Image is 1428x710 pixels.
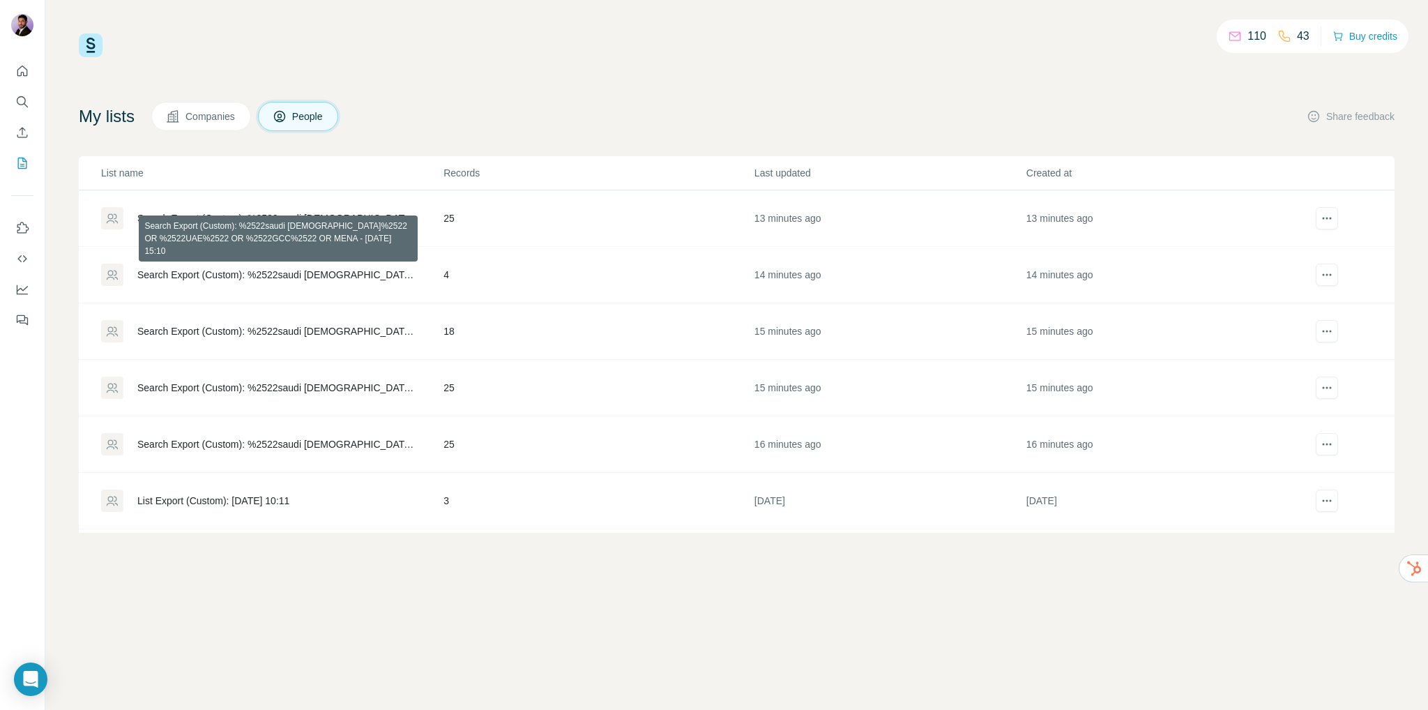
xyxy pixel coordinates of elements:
button: actions [1316,320,1338,342]
img: Avatar [11,14,33,36]
button: actions [1316,207,1338,229]
p: 110 [1247,28,1266,45]
td: 13 minutes ago [1026,190,1298,247]
td: 15 minutes ago [754,360,1026,416]
div: Search Export (Custom): %2522saudi [DEMOGRAPHIC_DATA]%2522 OR %2522UAE%2522 OR %2522GCC%2522 OR M... [137,324,420,338]
td: 16 minutes ago [754,416,1026,473]
td: 13 minutes ago [754,190,1026,247]
button: Buy credits [1332,27,1397,46]
td: 15 minutes ago [1026,303,1298,360]
td: 3 [443,473,754,529]
button: Search [11,89,33,114]
td: [DATE] [1026,473,1298,529]
button: actions [1316,377,1338,399]
td: [DATE] [754,473,1026,529]
td: 16 minutes ago [1026,416,1298,473]
div: Search Export (Custom): %2522saudi [DEMOGRAPHIC_DATA]%2522 OR %2522UAE%2522 OR %2522GCC%2522 OR M... [137,268,420,282]
p: 43 [1297,28,1309,45]
button: actions [1316,433,1338,455]
button: Feedback [11,308,33,333]
img: Surfe Logo [79,33,102,57]
span: Companies [185,109,236,123]
button: Use Surfe on LinkedIn [11,216,33,241]
p: Created at [1026,166,1297,180]
button: Share feedback [1307,109,1395,123]
button: My lists [11,151,33,176]
span: People [292,109,324,123]
p: List name [101,166,442,180]
td: 15 minutes ago [1026,360,1298,416]
td: 14 minutes ago [754,247,1026,303]
h4: My lists [79,105,135,128]
div: Open Intercom Messenger [14,663,47,696]
button: Enrich CSV [11,120,33,145]
div: Search Export (Custom): %2522saudi [DEMOGRAPHIC_DATA]%2522 OR %2522UAE%2522 OR %2522GCC%2522 OR M... [137,437,420,451]
td: 25 [443,190,754,247]
td: 25 [443,360,754,416]
div: Search Export (Custom): %2522saudi [DEMOGRAPHIC_DATA]%2522 OR %2522UAE%2522 OR %2522GCC%2522 OR M... [137,381,420,395]
button: Use Surfe API [11,246,33,271]
td: 14 minutes ago [1026,247,1298,303]
div: List Export (Custom): [DATE] 10:11 [137,494,289,508]
button: actions [1316,264,1338,286]
div: Search Export (Custom): %2522saudi [DEMOGRAPHIC_DATA]%2522 OR %2522UAE%2522 OR %2522GCC%2522 OR M... [137,211,420,225]
td: 15 minutes ago [754,303,1026,360]
p: Last updated [754,166,1025,180]
td: 4 [443,247,754,303]
button: Quick start [11,59,33,84]
button: Dashboard [11,277,33,302]
td: 25 [443,416,754,473]
td: 18 [443,303,754,360]
p: Records [443,166,753,180]
button: actions [1316,490,1338,512]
